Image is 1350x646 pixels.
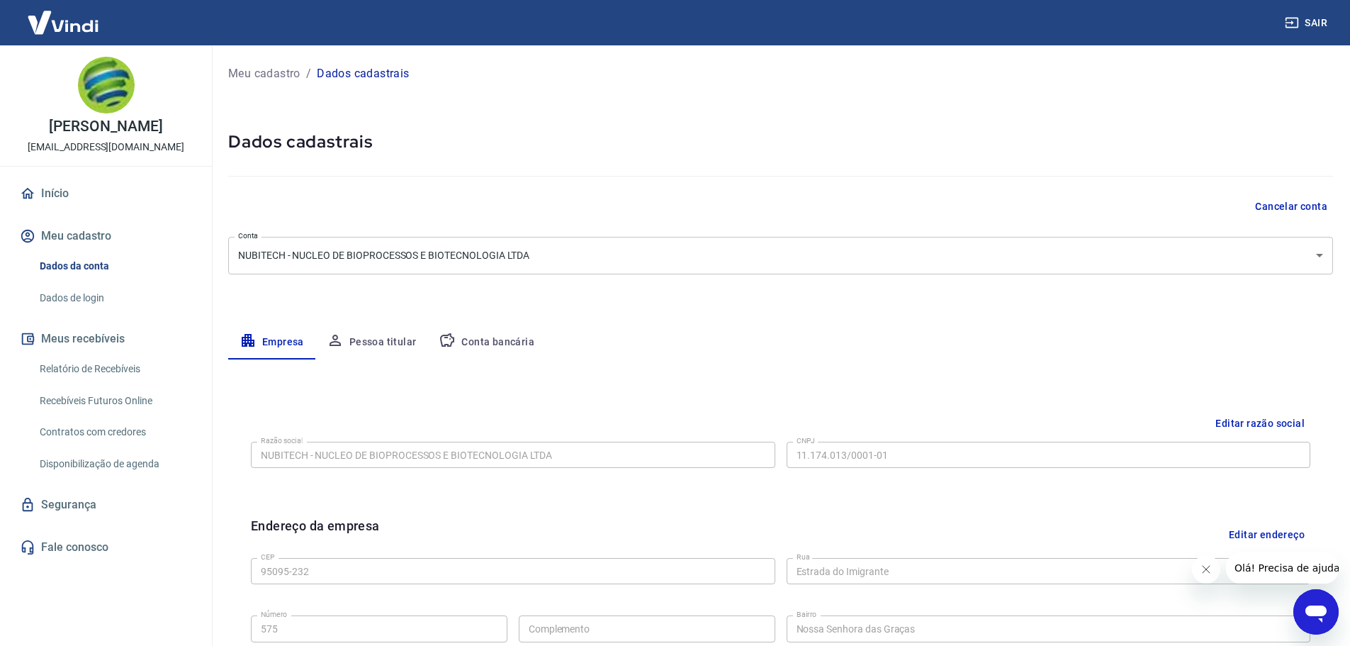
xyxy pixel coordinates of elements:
label: Número [261,609,287,620]
img: Vindi [17,1,109,44]
iframe: Fechar mensagem [1192,555,1220,584]
button: Empresa [228,325,315,360]
a: Dados de login [34,284,195,313]
button: Meu cadastro [17,221,195,252]
a: Fale conosco [17,532,195,563]
button: Meus recebíveis [17,323,195,355]
label: CEP [261,552,274,562]
label: Bairro [797,609,816,620]
a: Segurança [17,489,195,520]
h5: Dados cadastrais [228,130,1333,153]
button: Pessoa titular [315,325,428,360]
p: [EMAIL_ADDRESS][DOMAIN_NAME] [28,140,184,155]
p: [PERSON_NAME] [49,119,162,134]
div: NUBITECH - NUCLEO DE BIOPROCESSOS E BIOTECNOLOGIA LTDA [228,237,1333,274]
button: Conta bancária [427,325,546,360]
span: Olá! Precisa de ajuda? [9,10,119,21]
iframe: Mensagem da empresa [1226,552,1339,584]
button: Editar endereço [1223,516,1310,552]
label: Conta [238,230,258,241]
button: Editar razão social [1210,411,1310,437]
a: Relatório de Recebíveis [34,355,195,384]
label: CNPJ [797,435,815,446]
h6: Endereço da empresa [251,516,380,552]
label: Rua [797,552,810,562]
a: Recebíveis Futuros Online [34,386,195,416]
p: Dados cadastrais [317,65,409,82]
p: / [306,65,311,82]
label: Razão social [261,435,303,446]
a: Início [17,178,195,209]
a: Disponibilização de agenda [34,450,195,479]
img: 81ce956a-82e9-44e5-bf5b-64cd074c2662.jpeg [78,57,135,113]
button: Sair [1282,10,1333,36]
a: Meu cadastro [228,65,300,82]
button: Cancelar conta [1249,194,1333,220]
a: Contratos com credores [34,418,195,447]
iframe: Botão para abrir a janela de mensagens [1293,589,1339,635]
a: Dados da conta [34,252,195,281]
